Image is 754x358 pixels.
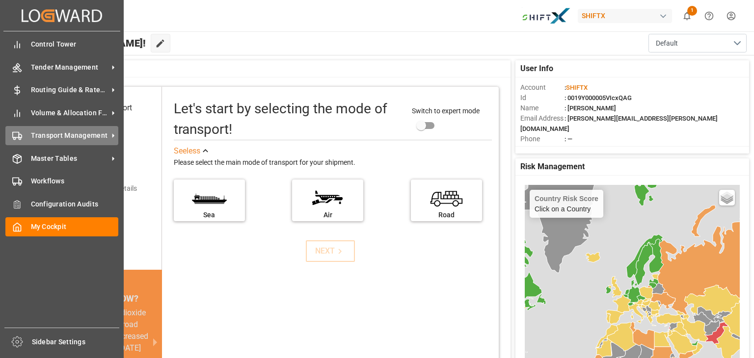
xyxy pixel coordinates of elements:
span: Switch to expert mode [412,107,480,115]
span: Sidebar Settings [32,337,120,347]
span: Account [520,82,565,93]
span: Account Type [520,144,565,154]
span: Hello [PERSON_NAME]! [40,34,146,52]
span: Name [520,103,565,113]
div: NEXT [315,245,345,257]
a: My Cockpit [5,217,118,236]
span: : [565,84,588,91]
div: Air [297,210,358,220]
span: Tender Management [31,62,108,73]
span: : — [565,135,572,143]
span: 1 [687,6,697,16]
a: Control Tower [5,35,118,54]
span: Workflows [31,176,119,186]
span: : 0019Y000005VIcxQAG [565,94,632,102]
span: SHIFTX [566,84,588,91]
span: Phone [520,134,565,144]
span: Transport Management [31,130,108,141]
div: SHIFTX [578,9,672,23]
img: Bildschirmfoto%202024-11-13%20um%2009.31.44.png_1731487080.png [522,7,571,25]
span: Master Tables [31,153,108,164]
a: Workflows [5,172,118,191]
span: Control Tower [31,39,119,50]
span: Routing Guide & Rates MGMT [31,85,108,95]
span: Email Address [520,113,565,124]
a: Layers [719,190,735,205]
span: Configuration Audits [31,199,119,209]
div: Click on a Country [535,195,598,213]
span: My Cockpit [31,222,119,232]
span: : [PERSON_NAME][EMAIL_ADDRESS][PERSON_NAME][DOMAIN_NAME] [520,115,718,132]
button: open menu [648,34,747,52]
div: Road [416,210,477,220]
div: See less [174,145,200,157]
span: : Shipper [565,146,589,153]
span: Volume & Allocation Forecast [31,108,108,118]
span: Default [656,38,678,49]
div: Let's start by selecting the mode of transport! [174,99,403,140]
div: Sea [179,210,240,220]
div: Please select the main mode of transport for your shipment. [174,157,492,169]
span: Id [520,93,565,103]
span: Risk Management [520,161,585,173]
button: show 1 new notifications [676,5,698,27]
div: Add shipping details [76,183,137,194]
span: User Info [520,63,553,75]
button: SHIFTX [578,6,676,25]
button: NEXT [306,240,355,262]
span: : [PERSON_NAME] [565,104,616,112]
h4: Country Risk Score [535,195,598,203]
button: Help Center [698,5,720,27]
